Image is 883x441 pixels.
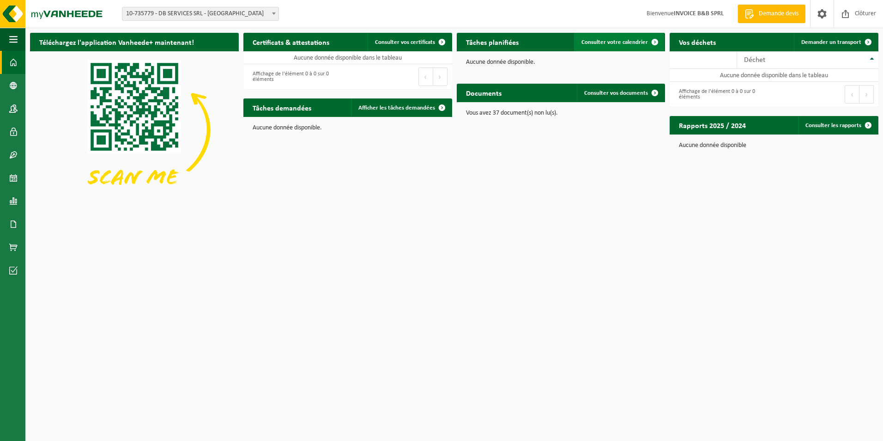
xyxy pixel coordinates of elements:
[457,84,511,102] h2: Documents
[466,59,656,66] p: Aucune donnée disponible.
[30,33,203,51] h2: Téléchargez l'application Vanheede+ maintenant!
[433,67,448,86] button: Next
[670,116,755,134] h2: Rapports 2025 / 2024
[358,105,435,111] span: Afficher les tâches demandées
[375,39,435,45] span: Consulter vos certificats
[466,110,656,116] p: Vous avez 37 document(s) non lu(s).
[756,9,801,18] span: Demande devis
[30,51,239,208] img: Download de VHEPlus App
[243,51,452,64] td: Aucune donnée disponible dans le tableau
[679,142,869,149] p: Aucune donnée disponible
[670,33,725,51] h2: Vos déchets
[798,116,877,135] a: Consulter les rapports
[457,33,528,51] h2: Tâches planifiées
[581,39,648,45] span: Consulter votre calendrier
[845,85,859,104] button: Previous
[351,98,451,117] a: Afficher les tâches demandées
[794,33,877,51] a: Demander un transport
[674,10,724,17] strong: INVOICE B&B SPRL
[738,5,805,23] a: Demande devis
[584,90,648,96] span: Consulter vos documents
[248,67,343,87] div: Affichage de l'élément 0 à 0 sur 0 éléments
[574,33,664,51] a: Consulter votre calendrier
[859,85,874,104] button: Next
[418,67,433,86] button: Previous
[253,125,443,131] p: Aucune donnée disponible.
[122,7,279,21] span: 10-735779 - DB SERVICES SRL - HOGNOUL
[243,33,339,51] h2: Certificats & attestations
[674,84,769,104] div: Affichage de l'élément 0 à 0 sur 0 éléments
[577,84,664,102] a: Consulter vos documents
[670,69,878,82] td: Aucune donnée disponible dans le tableau
[744,56,765,64] span: Déchet
[368,33,451,51] a: Consulter vos certificats
[243,98,321,116] h2: Tâches demandées
[122,7,278,20] span: 10-735779 - DB SERVICES SRL - HOGNOUL
[801,39,861,45] span: Demander un transport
